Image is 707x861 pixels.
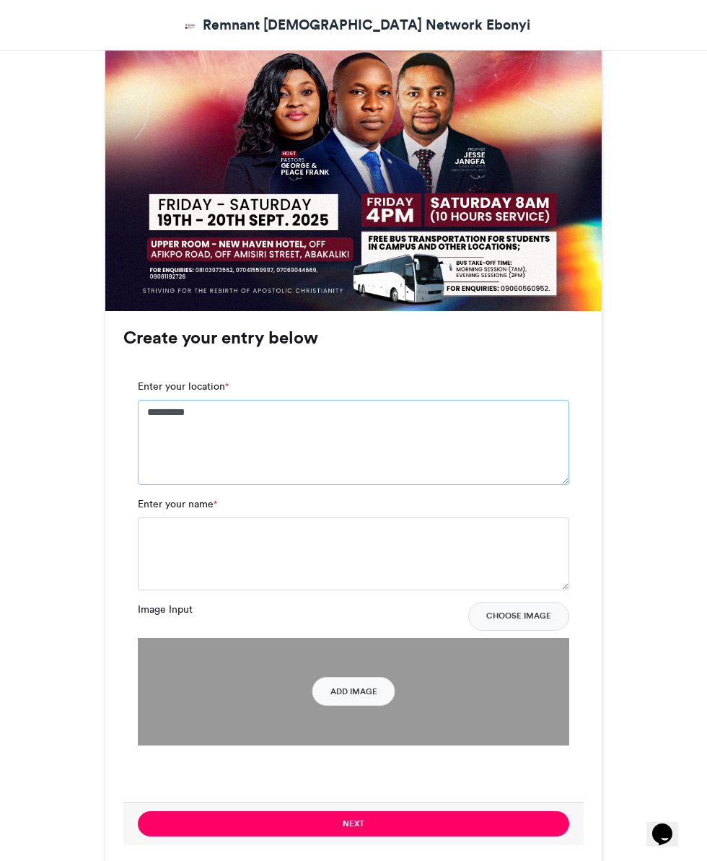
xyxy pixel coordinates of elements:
iframe: chat widget [646,803,693,847]
h3: Create your entry below [123,329,584,346]
label: Enter your location [138,379,229,394]
button: Add Image [312,677,395,706]
label: Enter your name [138,497,217,512]
a: Remnant [DEMOGRAPHIC_DATA] Network Ebonyi [177,14,530,35]
button: Next [138,811,569,836]
button: Choose Image [468,602,569,631]
label: Image Input [138,602,193,617]
img: Remnant Christian Network Ebonyi [177,17,202,35]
